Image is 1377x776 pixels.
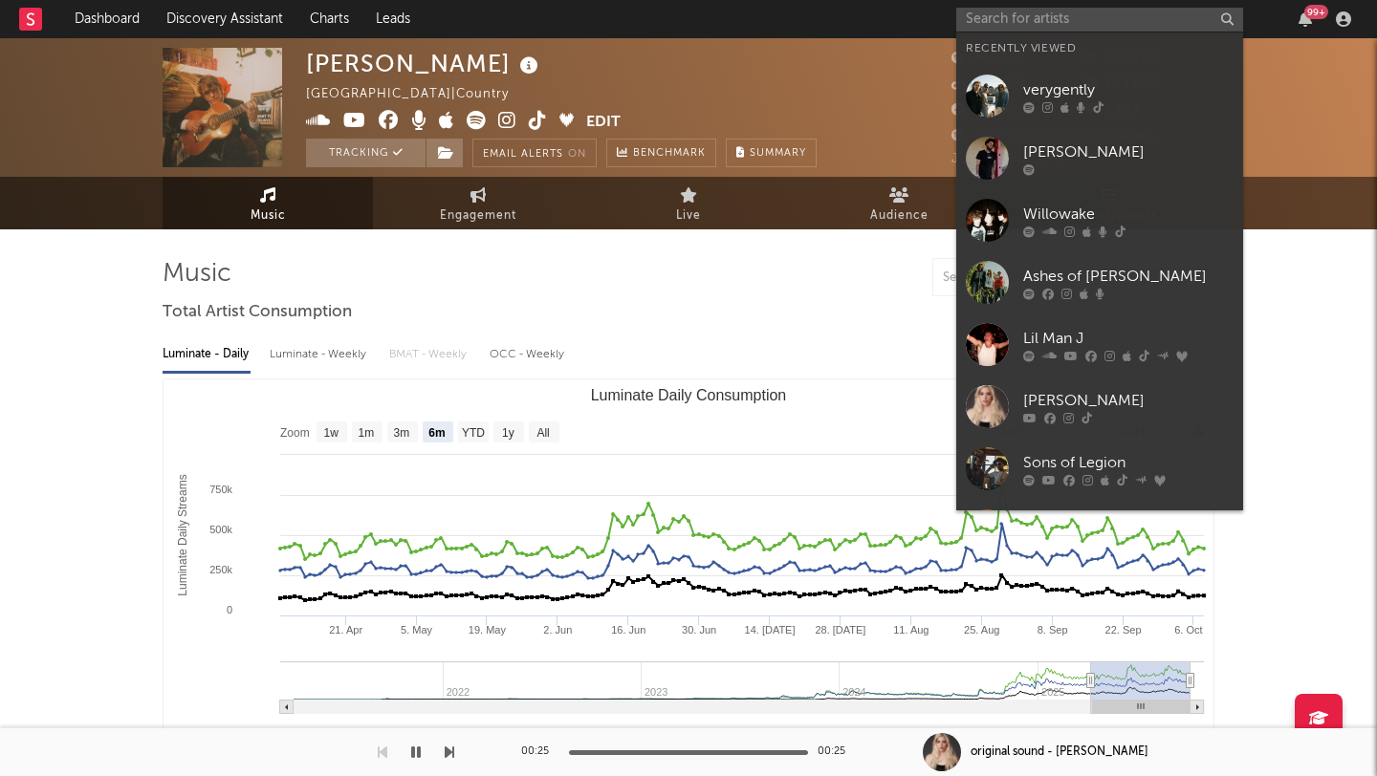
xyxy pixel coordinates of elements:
[951,78,1026,91] span: 285,700
[591,387,787,403] text: Luminate Daily Consumption
[280,426,310,440] text: Zoom
[951,153,1063,165] span: Jump Score: 77.4
[1023,265,1234,288] div: Ashes of [PERSON_NAME]
[1174,624,1202,636] text: 6. Oct
[870,205,929,227] span: Audience
[440,205,516,227] span: Engagement
[1023,389,1234,412] div: [PERSON_NAME]
[163,177,373,229] a: Music
[209,524,232,535] text: 500k
[472,139,597,167] button: Email AlertsOn
[329,624,362,636] text: 21. Apr
[536,426,549,440] text: All
[1105,624,1142,636] text: 22. Sep
[750,148,806,159] span: Summary
[1304,5,1328,19] div: 99 +
[951,130,1155,142] span: 2,940,559 Monthly Listeners
[1299,11,1312,27] button: 99+
[521,741,559,764] div: 00:25
[543,624,572,636] text: 2. Jun
[1038,624,1068,636] text: 8. Sep
[966,37,1234,60] div: Recently Viewed
[956,189,1243,251] a: Willowake
[956,438,1243,500] a: Sons of Legion
[893,624,929,636] text: 11. Aug
[726,139,817,167] button: Summary
[164,379,1213,762] svg: Luminate Daily Consumption
[964,624,999,636] text: 25. Aug
[606,139,716,167] a: Benchmark
[227,604,232,615] text: 0
[956,127,1243,189] a: [PERSON_NAME]
[462,426,485,440] text: YTD
[1023,327,1234,350] div: Lil Man J
[176,474,189,595] text: Luminate Daily Streams
[270,338,370,371] div: Luminate - Weekly
[818,741,856,764] div: 00:25
[611,624,645,636] text: 16. Jun
[209,484,232,495] text: 750k
[359,426,375,440] text: 1m
[394,426,410,440] text: 3m
[951,104,1026,117] span: 138,000
[306,139,426,167] button: Tracking
[306,83,531,106] div: [GEOGRAPHIC_DATA] | Country
[682,624,716,636] text: 30. Jun
[251,205,286,227] span: Music
[209,564,232,575] text: 250k
[1023,451,1234,474] div: Sons of Legion
[933,270,1135,286] input: Search by song name or URL
[568,149,586,160] em: On
[1023,203,1234,226] div: Willowake
[583,177,794,229] a: Live
[951,53,1026,65] span: 345,369
[956,8,1243,32] input: Search for artists
[324,426,339,440] text: 1w
[815,624,865,636] text: 28. [DATE]
[956,65,1243,127] a: verygently
[676,205,701,227] span: Live
[956,251,1243,313] a: Ashes of [PERSON_NAME]
[745,624,796,636] text: 14. [DATE]
[373,177,583,229] a: Engagement
[490,338,566,371] div: OCC - Weekly
[956,313,1243,376] a: Lil Man J
[586,111,621,135] button: Edit
[1023,140,1234,163] div: [PERSON_NAME]
[163,301,352,324] span: Total Artist Consumption
[469,624,507,636] text: 19. May
[401,624,433,636] text: 5. May
[956,376,1243,438] a: [PERSON_NAME]
[956,500,1243,562] a: Father Of Peace
[1023,78,1234,101] div: verygently
[633,142,706,165] span: Benchmark
[428,426,445,440] text: 6m
[502,426,514,440] text: 1y
[794,177,1004,229] a: Audience
[971,744,1148,761] div: original sound - [PERSON_NAME]
[163,338,251,371] div: Luminate - Daily
[306,48,543,79] div: [PERSON_NAME]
